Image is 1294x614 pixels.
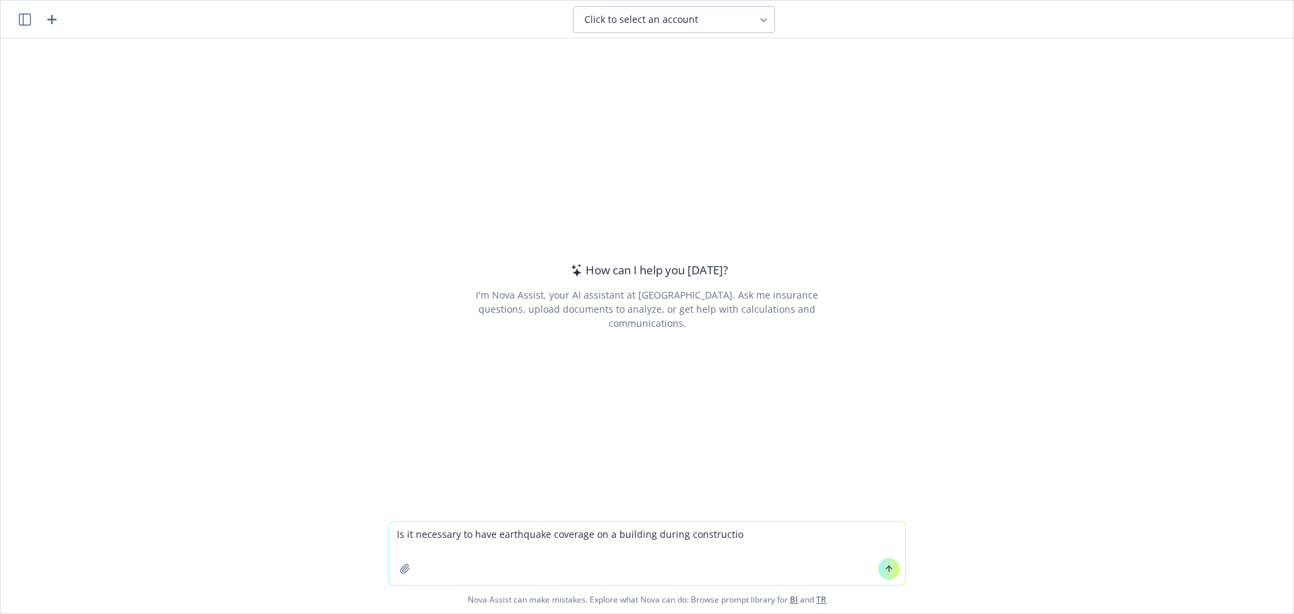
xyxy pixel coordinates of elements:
textarea: Is it necessary to have earthquake coverage on a building during constructio [389,522,905,585]
a: BI [790,594,798,605]
div: I'm Nova Assist, your AI assistant at [GEOGRAPHIC_DATA]. Ask me insurance questions, upload docum... [457,288,836,330]
button: Click to select an account [573,6,775,33]
a: TR [816,594,826,605]
span: Click to select an account [584,13,698,26]
div: How can I help you [DATE]? [567,262,728,279]
span: Nova Assist can make mistakes. Explore what Nova can do: Browse prompt library for and [6,586,1288,613]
